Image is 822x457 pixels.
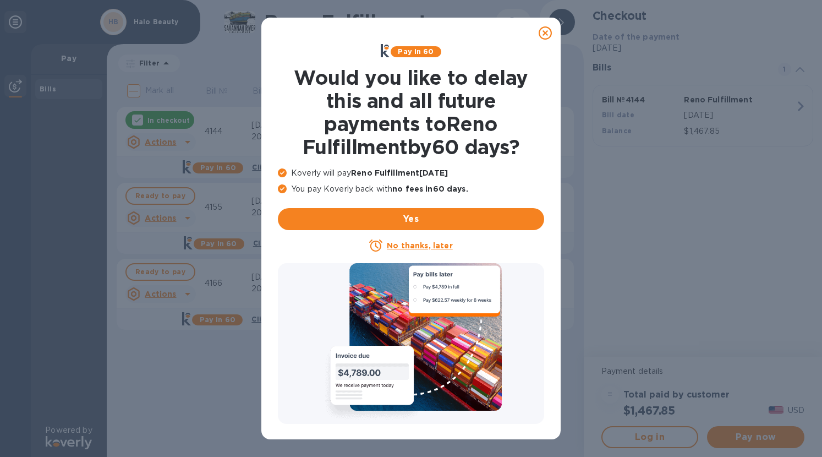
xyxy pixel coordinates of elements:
u: No thanks, later [387,241,452,250]
p: You pay Koverly back with [278,183,544,195]
h1: Would you like to delay this and all future payments to Reno Fulfillment by 60 days ? [278,66,544,159]
p: Koverly will pay [278,167,544,179]
b: Pay in 60 [398,47,434,56]
button: Yes [278,208,544,230]
span: Yes [287,213,535,226]
b: no fees in 60 days . [392,184,468,193]
b: Reno Fulfillment [DATE] [351,168,448,177]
